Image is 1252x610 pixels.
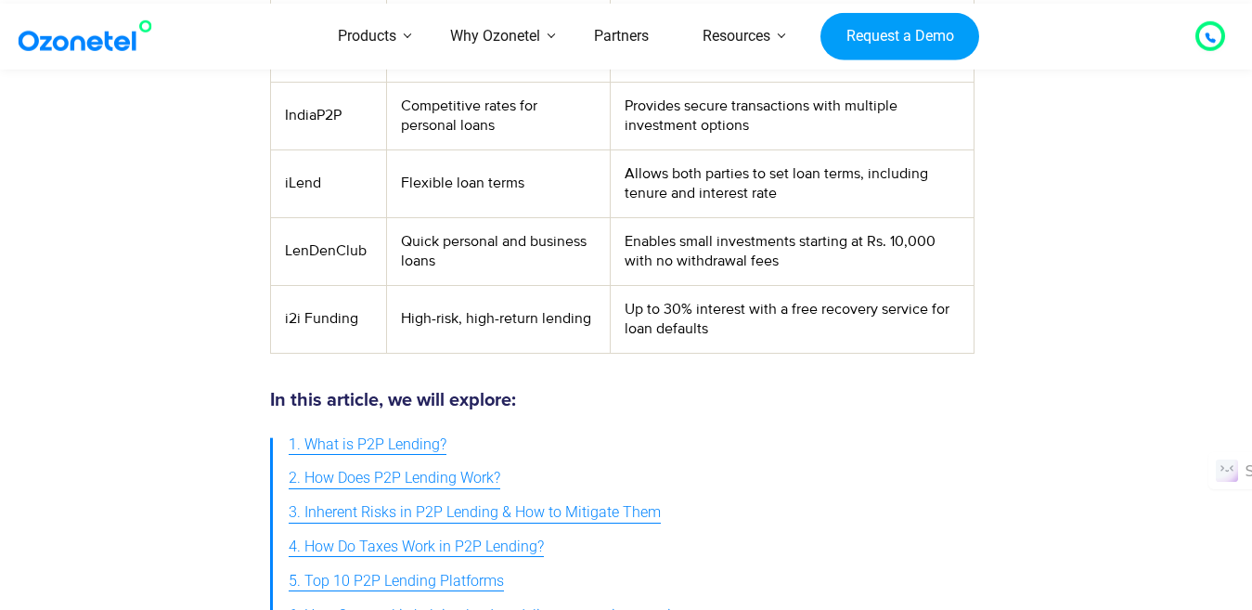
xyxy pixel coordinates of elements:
td: LenDenClub [270,217,386,285]
span: 4. How Do Taxes Work in P2P Lending? [289,534,544,561]
a: 5. Top 10 P2P Lending Platforms [289,565,504,599]
td: Flexible loan terms [387,149,611,217]
td: High-risk, high-return lending [387,285,611,353]
h5: In this article, we will explore: [270,391,974,409]
td: i2i Funding [270,285,386,353]
td: Competitive rates for personal loans [387,82,611,149]
a: Request a Demo [820,12,979,60]
td: Quick personal and business loans [387,217,611,285]
a: 4. How Do Taxes Work in P2P Lending? [289,530,544,565]
td: Enables small investments starting at Rs. 10,000 with no withdrawal fees [611,217,974,285]
a: Resources [676,4,797,70]
a: Partners [567,4,676,70]
td: Allows both parties to set loan terms, including tenure and interest rate [611,149,974,217]
span: 1. What is P2P Lending? [289,432,446,459]
a: 1. What is P2P Lending? [289,428,446,462]
td: IndiaP2P [270,82,386,149]
td: iLend [270,149,386,217]
a: Products [311,4,423,70]
span: 3. Inherent Risks in P2P Lending & How to Mitigate Them [289,500,661,526]
td: Up to 30% interest with a free recovery service for loan defaults [611,285,974,353]
span: 5. Top 10 P2P Lending Platforms [289,568,504,595]
a: 2. How Does P2P Lending Work? [289,461,500,496]
a: Why Ozonetel [423,4,567,70]
span: 2. How Does P2P Lending Work? [289,465,500,492]
a: 3. Inherent Risks in P2P Lending & How to Mitigate Them [289,496,661,530]
td: Provides secure transactions with multiple investment options [611,82,974,149]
